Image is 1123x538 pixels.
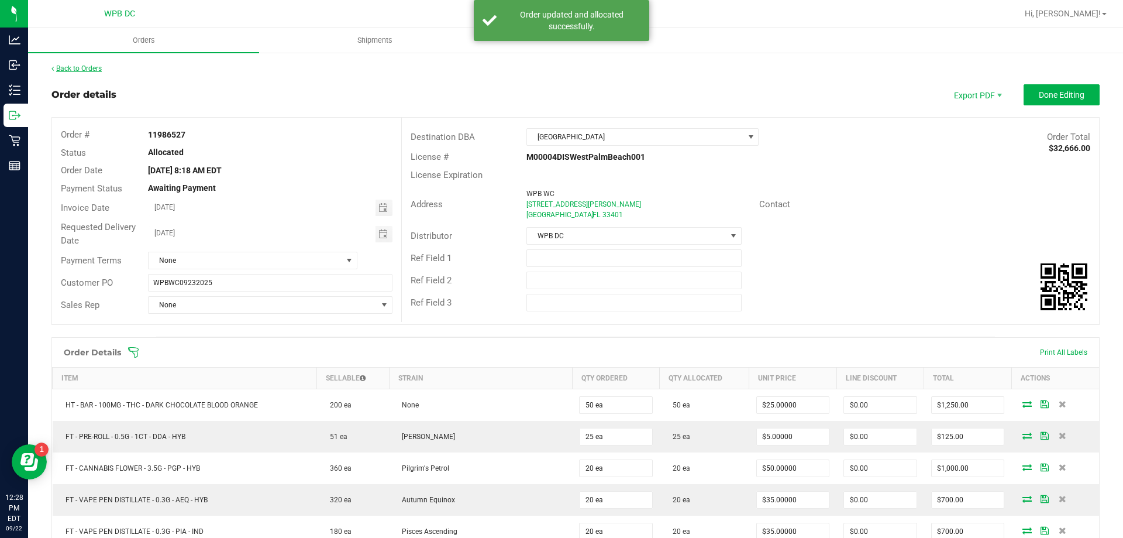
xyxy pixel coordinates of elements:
[660,368,749,389] th: Qty Allocated
[844,460,917,477] input: 0
[35,443,49,457] iframe: Resource center unread badge
[342,35,408,46] span: Shipments
[9,34,20,46] inline-svg: Analytics
[836,368,924,389] th: Line Discount
[580,397,652,413] input: 0
[324,496,352,504] span: 320 ea
[28,28,259,53] a: Orders
[526,152,645,162] strong: M00004DISWestPalmBeach001
[148,183,216,193] strong: Awaiting Payment
[53,368,317,389] th: Item
[396,527,457,536] span: Pisces Ascending
[1036,464,1053,471] span: Save Order Detail
[389,368,572,389] th: Strain
[396,433,455,441] span: [PERSON_NAME]
[1041,263,1087,310] qrcode: 11986527
[1053,464,1071,471] span: Delete Order Detail
[60,527,204,536] span: FT - VAPE PEN DISTILLATE - 0.3G - PIA - IND
[148,148,184,157] strong: Allocated
[61,183,122,194] span: Payment Status
[12,444,47,479] iframe: Resource center
[591,211,592,219] span: ,
[411,152,449,162] span: License #
[759,199,790,210] span: Contact
[411,253,452,263] span: Ref Field 1
[148,166,222,175] strong: [DATE] 8:18 AM EDT
[1053,432,1071,439] span: Delete Order Detail
[942,84,1012,105] li: Export PDF
[376,226,392,242] span: Toggle calendar
[51,64,102,73] a: Back to Orders
[317,368,389,389] th: Sellable
[149,297,377,313] span: None
[61,129,89,140] span: Order #
[376,200,392,216] span: Toggle calendar
[61,165,102,176] span: Order Date
[148,130,185,139] strong: 11986527
[1039,90,1084,100] span: Done Editing
[61,222,136,246] span: Requested Delivery Date
[396,496,455,504] span: Autumn Equinox
[396,464,449,472] span: Pilgrim's Petrol
[667,433,690,441] span: 25 ea
[844,429,917,445] input: 0
[411,297,452,308] span: Ref Field 3
[757,397,829,413] input: 0
[667,401,690,409] span: 50 ea
[1036,400,1053,407] span: Save Order Detail
[526,190,554,198] span: WPB WC
[61,277,113,288] span: Customer PO
[1049,143,1090,153] strong: $32,666.00
[411,275,452,286] span: Ref Field 2
[411,231,452,241] span: Distributor
[667,527,690,536] span: 20 ea
[60,433,185,441] span: FT - PRE-ROLL - 0.5G - 1CT - DDA - HYB
[1053,495,1071,502] span: Delete Order Detail
[324,401,352,409] span: 200 ea
[932,397,1004,413] input: 0
[60,496,208,504] span: FT - VAPE PEN DISTILLATE - 0.3G - AEQ - HYB
[51,88,116,102] div: Order details
[396,401,419,409] span: None
[572,368,660,389] th: Qty Ordered
[932,429,1004,445] input: 0
[1024,84,1100,105] button: Done Editing
[844,492,917,508] input: 0
[1047,132,1090,142] span: Order Total
[844,397,917,413] input: 0
[1053,527,1071,534] span: Delete Order Detail
[411,132,475,142] span: Destination DBA
[580,492,652,508] input: 0
[1036,527,1053,534] span: Save Order Detail
[61,255,122,266] span: Payment Terms
[9,59,20,71] inline-svg: Inbound
[667,496,690,504] span: 20 ea
[5,492,23,524] p: 12:28 PM EDT
[9,135,20,146] inline-svg: Retail
[592,211,600,219] span: FL
[259,28,490,53] a: Shipments
[757,460,829,477] input: 0
[602,211,623,219] span: 33401
[324,433,347,441] span: 51 ea
[324,464,352,472] span: 360 ea
[757,492,829,508] input: 0
[411,199,443,210] span: Address
[527,129,743,145] span: [GEOGRAPHIC_DATA]
[1036,432,1053,439] span: Save Order Detail
[503,9,640,32] div: Order updated and allocated successfully.
[667,464,690,472] span: 20 ea
[580,429,652,445] input: 0
[932,492,1004,508] input: 0
[411,170,483,180] span: License Expiration
[64,348,121,357] h1: Order Details
[526,211,594,219] span: [GEOGRAPHIC_DATA]
[1025,9,1101,18] span: Hi, [PERSON_NAME]!
[749,368,837,389] th: Unit Price
[932,460,1004,477] input: 0
[1036,495,1053,502] span: Save Order Detail
[527,228,726,244] span: WPB DC
[60,464,200,472] span: FT - CANNABIS FLOWER - 3.5G - PGP - HYB
[117,35,171,46] span: Orders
